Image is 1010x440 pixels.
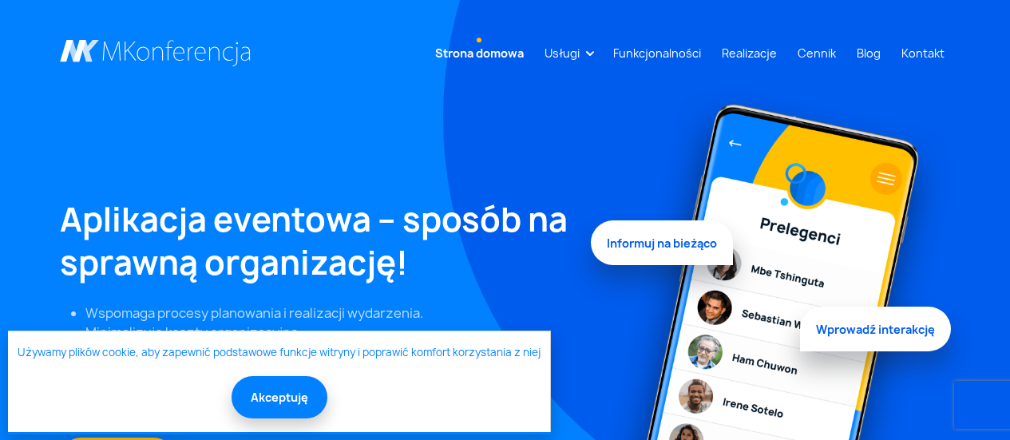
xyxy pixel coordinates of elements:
[85,303,572,323] li: Wspomaga procesy planowania i realizacji wydarzenia.
[850,38,887,68] a: Blog
[607,38,707,68] a: Funkcjonalności
[591,225,733,270] span: Informuj na bieżąco
[232,376,327,418] button: Akceptuję
[895,38,951,68] a: Kontakt
[791,38,842,68] a: Cennik
[538,38,586,68] a: Usługi
[18,345,541,361] a: Używamy plików cookie, aby zapewnić podstawowe funkcje witryny i poprawić komfort korzystania z niej
[800,302,951,347] span: Wprowadź interakcję
[429,38,530,68] a: Strona domowa
[85,323,572,342] li: Minimalizuje koszty organizacyjne.
[60,198,572,284] h1: Aplikacja eventowa – sposób na sprawną organizację!
[715,38,783,68] a: Realizacje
